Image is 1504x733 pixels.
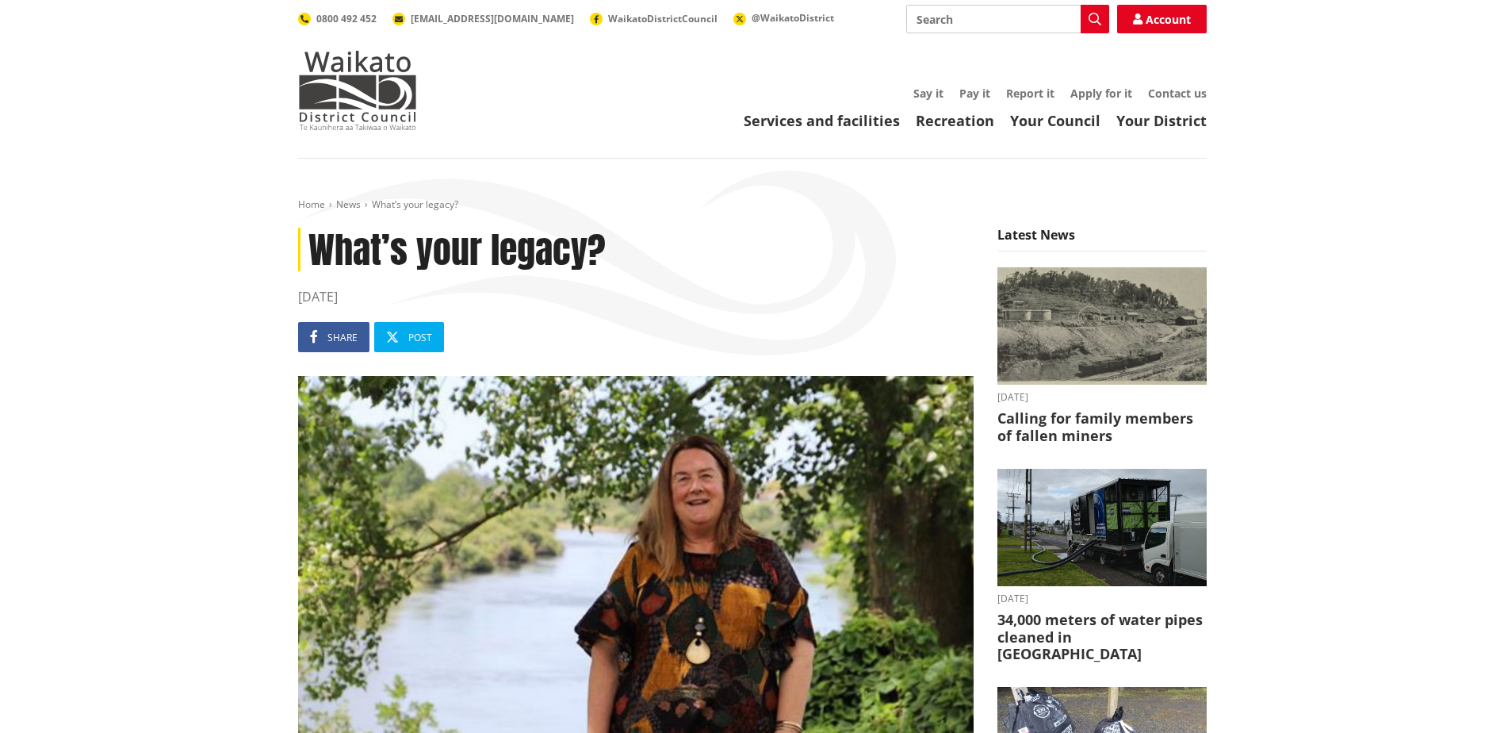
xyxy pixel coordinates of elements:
[372,198,458,211] span: What’s your legacy?
[1148,86,1207,101] a: Contact us
[997,594,1207,604] time: [DATE]
[374,322,444,352] a: Post
[608,12,718,25] span: WaikatoDistrictCouncil
[997,612,1207,663] h3: 34,000 meters of water pipes cleaned in [GEOGRAPHIC_DATA]
[1006,86,1054,101] a: Report it
[916,111,994,130] a: Recreation
[997,393,1207,402] time: [DATE]
[744,111,900,130] a: Services and facilities
[1010,111,1100,130] a: Your Council
[411,12,574,25] span: [EMAIL_ADDRESS][DOMAIN_NAME]
[1116,111,1207,130] a: Your District
[590,12,718,25] a: WaikatoDistrictCouncil
[1070,86,1132,101] a: Apply for it
[913,86,943,101] a: Say it
[997,267,1207,445] a: A black-and-white historic photograph shows a hillside with trees, small buildings, and cylindric...
[752,11,834,25] span: @WaikatoDistrict
[298,322,369,352] a: Share
[298,198,325,211] a: Home
[959,86,990,101] a: Pay it
[997,410,1207,444] h3: Calling for family members of fallen miners
[997,469,1207,663] a: [DATE] 34,000 meters of water pipes cleaned in [GEOGRAPHIC_DATA]
[997,267,1207,386] img: Glen Afton Mine 1939
[316,12,377,25] span: 0800 492 452
[1117,5,1207,33] a: Account
[298,287,974,306] time: [DATE]
[392,12,574,25] a: [EMAIL_ADDRESS][DOMAIN_NAME]
[298,12,377,25] a: 0800 492 452
[733,11,834,25] a: @WaikatoDistrict
[327,331,358,344] span: Share
[298,51,417,130] img: Waikato District Council - Te Kaunihera aa Takiwaa o Waikato
[997,228,1207,251] h5: Latest News
[336,198,361,211] a: News
[298,228,974,271] h1: What’s your legacy?
[906,5,1109,33] input: Search input
[408,331,432,344] span: Post
[298,198,1207,212] nav: breadcrumb
[997,469,1207,587] img: NO-DES unit flushing water pipes in Huntly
